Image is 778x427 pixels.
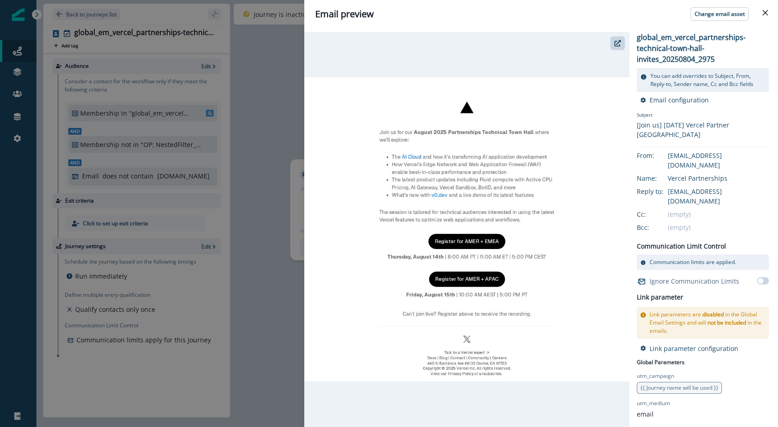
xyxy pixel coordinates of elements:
div: Reply to: [637,187,682,196]
p: Global Parameters [637,356,685,366]
button: Link parameter configuration [640,344,738,353]
div: (empty) [668,223,769,232]
p: Ignore Communication Limits [650,276,739,286]
p: utm_medium [637,399,670,407]
button: Email configuration [640,96,709,104]
p: Subject [637,112,769,120]
p: Communication Limit Control [637,241,726,251]
button: Close [758,5,773,20]
p: email [637,409,654,419]
button: Change email asset [691,7,749,21]
div: Email preview [315,7,767,21]
div: (empty) [668,209,769,219]
p: global_em_vercel_partnerships-technical-town-hall-invites_20250804_2975 [637,32,769,65]
span: {{ Journey name will be used }} [640,384,718,391]
p: Link parameters are in the Global Email Settings and will in the emails. [650,310,765,335]
div: [EMAIL_ADDRESS][DOMAIN_NAME] [668,151,769,170]
p: Change email asset [695,11,745,17]
div: Bcc: [637,223,682,232]
p: Communication limits are applied. [650,258,736,266]
p: Email configuration [650,96,709,104]
div: Name: [637,173,682,183]
div: Vercel Partnerships [668,173,769,183]
p: You can add overrides to Subject, From, Reply-to, Sender name, Cc and Bcc fields [650,72,765,88]
span: not be included [707,319,746,326]
div: [Join us] [DATE] Vercel Partner [GEOGRAPHIC_DATA] [637,120,769,139]
span: disabled [702,310,724,318]
h2: Link parameter [637,292,683,303]
div: Cc: [637,209,682,219]
div: From: [637,151,682,160]
p: utm_campaign [637,372,674,380]
p: Link parameter configuration [650,344,738,353]
div: [EMAIL_ADDRESS][DOMAIN_NAME] [668,187,769,206]
img: email asset unavailable [304,77,630,381]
